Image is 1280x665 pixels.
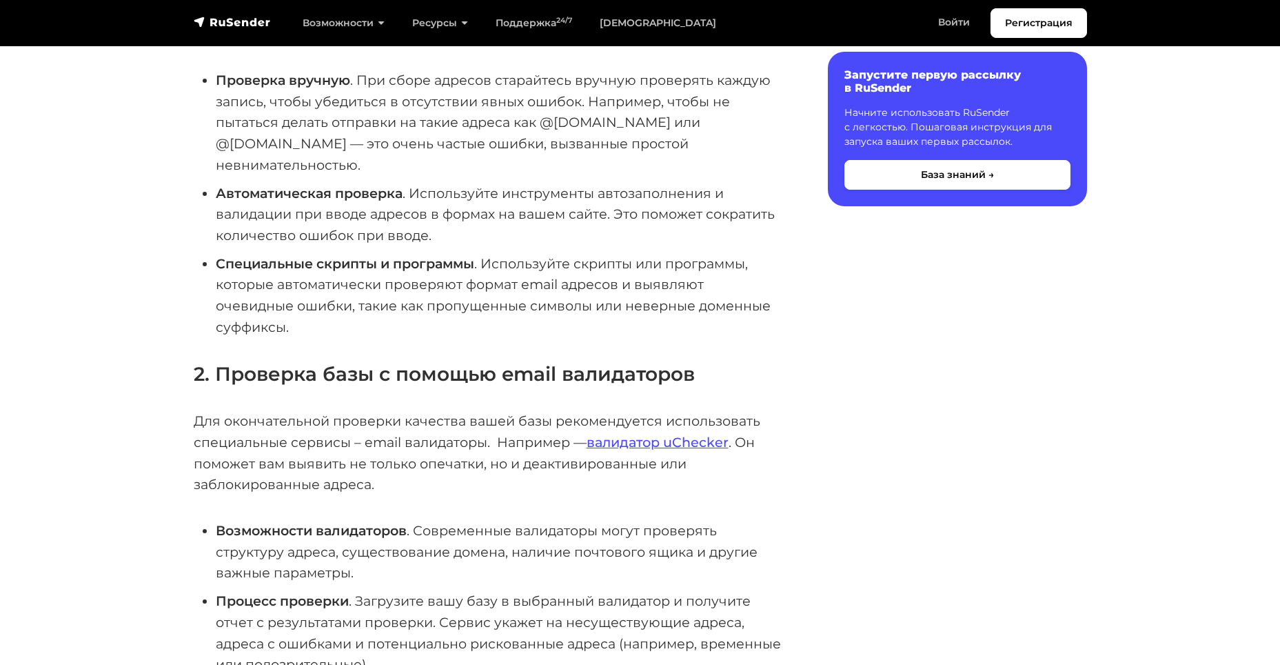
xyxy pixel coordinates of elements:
[844,68,1070,95] h6: Запустите первую рассылку в RuSender
[556,16,572,25] sup: 24/7
[216,183,784,246] li: . Используйте инструменты автозаполнения и валидации при вводе адресов в формах на вашем сайте. Э...
[844,106,1070,149] p: Начните использовать RuSender с легкостью. Пошаговая инструкция для запуска ваших первых рассылок.
[194,362,695,386] strong: 2. Проверка базы с помощью email валидаторов
[216,522,407,539] strong: Возможности валидаторов
[586,9,730,37] a: [DEMOGRAPHIC_DATA]
[216,255,474,272] strong: Специальные скрипты и программы
[398,9,482,37] a: Ресурсы
[482,9,586,37] a: Поддержка24/7
[216,253,784,338] li: . Используйте скрипты или программы, которые автоматически проверяют формат email адресов и выявл...
[216,70,784,176] li: . При сборе адресов старайтесь вручную проверять каждую запись, чтобы убедиться в отсутствии явны...
[587,434,729,450] a: валидатор uChecker
[216,185,403,201] strong: Автоматическая проверка
[216,593,349,609] strong: Процесс проверки
[991,8,1087,38] a: Регистрация
[924,8,984,37] a: Войти
[844,160,1070,190] button: База знаний →
[828,52,1087,206] a: Запустите первую рассылку в RuSender Начните использовать RuSender с легкостью. Пошаговая инструк...
[216,520,784,584] li: . Современные валидаторы могут проверять структуру адреса, существование домена, наличие почтовог...
[289,9,398,37] a: Возможности
[194,410,784,495] p: Для окончательной проверки качества вашей базы рекомендуется использовать специальные сервисы – e...
[216,72,350,88] strong: Проверка вручную
[194,15,271,29] img: RuSender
